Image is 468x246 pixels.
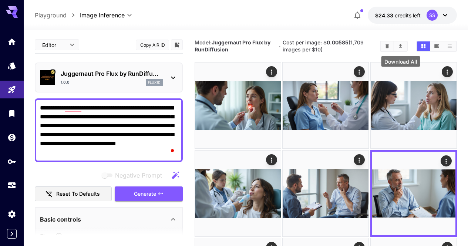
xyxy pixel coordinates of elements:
button: Reset to defaults [35,186,112,202]
div: Playground [7,85,16,94]
div: Actions [354,66,365,77]
button: $24.32997SS [368,7,457,24]
p: · [279,42,281,51]
div: Show images in grid viewShow images in video viewShow images in list view [416,41,457,52]
img: 9k= [195,151,281,236]
span: Model: [195,39,270,53]
div: Certified Model – Vetted for best performance and includes a commercial license.Juggernaut Pro Fl... [40,66,178,89]
button: Expand sidebar [7,229,17,239]
p: Basic controls [40,215,81,224]
b: Juggernaut Pro Flux by RunDiffusion [195,39,270,53]
div: Settings [7,209,16,219]
div: Actions [266,154,277,165]
img: 2Q== [195,63,281,148]
button: Clear Images [381,41,394,51]
div: Usage [7,181,16,190]
div: Wallet [7,133,16,142]
div: Actions [354,154,365,165]
span: Image Inference [80,11,125,20]
div: Home [7,37,16,46]
nav: breadcrumb [35,11,80,20]
span: Editor [42,41,65,49]
button: Show images in list view [443,41,456,51]
img: 9k= [283,151,368,236]
img: 9k= [371,63,457,148]
a: Playground [35,11,67,20]
div: Actions [266,66,277,77]
span: Negative prompts are not compatible with the selected model. [100,171,168,180]
div: Models [7,61,16,70]
div: Basic controls [40,210,178,228]
div: Actions [442,66,453,77]
button: Download All [394,41,407,51]
button: Copy AIR ID [136,40,169,50]
div: Clear ImagesDownload All [380,41,408,52]
span: Cost per image: $ (1,709 images per $10) [283,39,364,53]
div: Actions [441,155,452,166]
span: credits left [395,12,421,18]
div: Library [7,109,16,118]
button: Certified Model – Vetted for best performance and includes a commercial license. [50,69,55,75]
button: Add to library [174,40,180,49]
div: $24.32997 [375,11,421,19]
span: Negative Prompt [115,171,162,180]
img: Z [372,152,455,235]
p: Juggernaut Pro Flux by RunDiffu... [61,69,163,78]
button: Show images in grid view [417,41,430,51]
textarea: To enrich screen reader interactions, please activate Accessibility in Grammarly extension settings [40,104,178,157]
div: SS [427,10,438,21]
button: Generate [115,186,183,202]
p: 1.0.0 [61,80,70,85]
span: $24.33 [375,12,395,18]
span: Generate [134,189,156,199]
div: API Keys [7,157,16,166]
p: flux1d [148,80,161,85]
b: 0.00585 [327,39,349,46]
div: Download All [381,56,420,67]
button: Show images in video view [430,41,443,51]
img: 2Q== [283,63,368,148]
